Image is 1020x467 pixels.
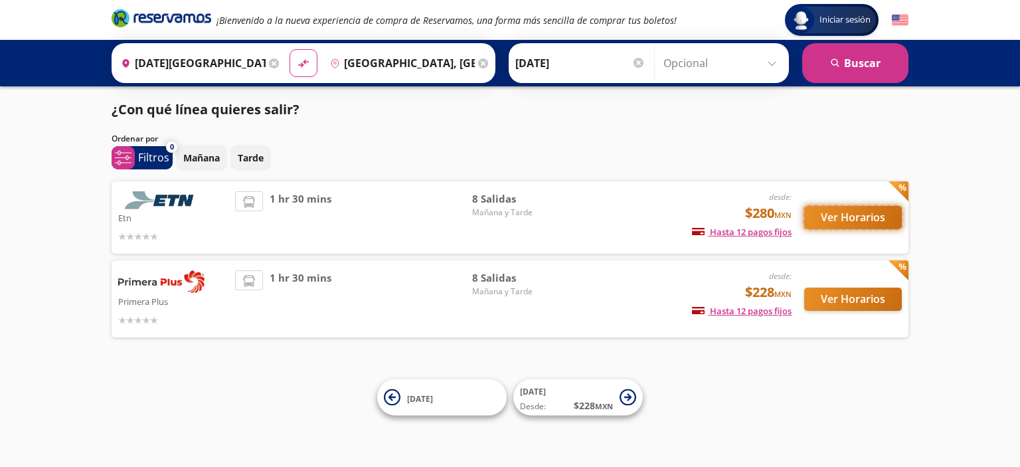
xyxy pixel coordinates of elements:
[170,141,174,153] span: 0
[472,286,565,298] span: Mañana y Tarde
[407,393,433,404] span: [DATE]
[118,270,205,293] img: Primera Plus
[325,47,475,80] input: Buscar Destino
[692,305,792,317] span: Hasta 12 pagos fijos
[116,47,266,80] input: Buscar Origen
[112,8,211,28] i: Brand Logo
[520,386,546,397] span: [DATE]
[513,379,643,416] button: [DATE]Desde:$228MXN
[595,401,613,411] small: MXN
[118,293,228,309] p: Primera Plus
[804,288,902,311] button: Ver Horarios
[176,145,227,171] button: Mañana
[377,379,507,416] button: [DATE]
[892,12,908,29] button: English
[118,209,228,225] p: Etn
[814,13,876,27] span: Iniciar sesión
[472,270,565,286] span: 8 Salidas
[112,146,173,169] button: 0Filtros
[802,43,908,83] button: Buscar
[112,133,158,145] p: Ordenar por
[520,401,546,413] span: Desde:
[112,8,211,32] a: Brand Logo
[769,191,792,203] em: desde:
[472,207,565,219] span: Mañana y Tarde
[183,151,220,165] p: Mañana
[138,149,169,165] p: Filtros
[216,14,677,27] em: ¡Bienvenido a la nueva experiencia de compra de Reservamos, una forma más sencilla de comprar tus...
[230,145,271,171] button: Tarde
[774,289,792,299] small: MXN
[745,282,792,302] span: $228
[118,191,205,209] img: Etn
[745,203,792,223] span: $280
[663,47,782,80] input: Opcional
[112,100,299,120] p: ¿Con qué línea quieres salir?
[692,226,792,238] span: Hasta 12 pagos fijos
[472,191,565,207] span: 8 Salidas
[574,399,613,413] span: $ 228
[515,47,645,80] input: Elegir Fecha
[238,151,264,165] p: Tarde
[270,191,331,244] span: 1 hr 30 mins
[769,270,792,282] em: desde:
[774,210,792,220] small: MXN
[270,270,331,327] span: 1 hr 30 mins
[804,206,902,229] button: Ver Horarios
